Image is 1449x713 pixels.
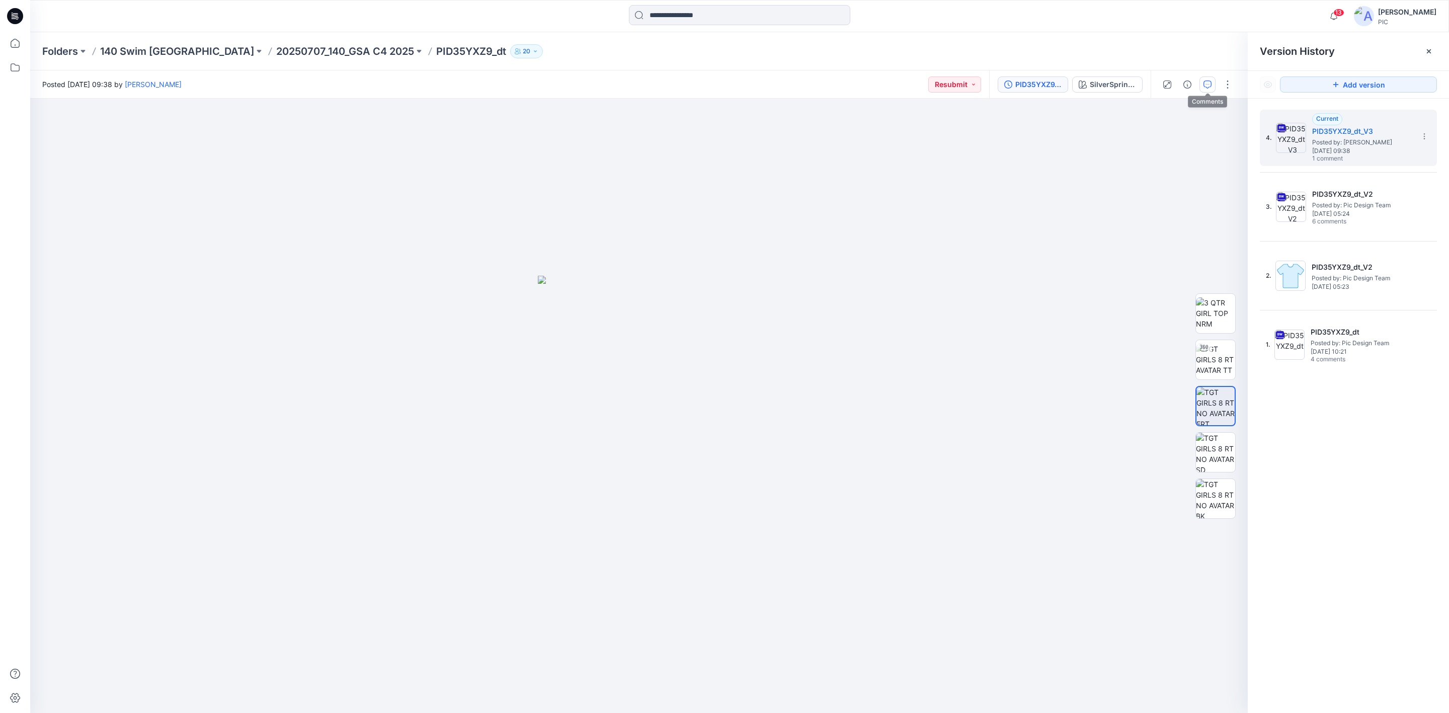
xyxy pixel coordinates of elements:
button: Close [1425,47,1433,55]
a: Folders [42,44,78,58]
img: TGT GIRLS 8 RT AVATAR TT [1196,344,1235,375]
img: PID35YXZ9_dt_V2 [1276,192,1306,222]
img: TGT GIRLS 8 RT NO AVATAR BK [1196,479,1235,518]
a: [PERSON_NAME] [125,80,182,89]
span: [DATE] 05:23 [1312,283,1412,290]
span: 2. [1266,271,1271,280]
img: PID35YXZ9_dt_V3 [1276,123,1306,153]
button: Details [1179,76,1195,93]
span: Posted by: Pic Design Team [1312,200,1413,210]
img: PID35YXZ9_dt_V2 [1275,261,1306,291]
span: Posted by: Pic Design Team [1311,338,1411,348]
span: [DATE] 10:21 [1311,348,1411,355]
img: TGT GIRLS 8 RT NO AVATAR SD [1196,433,1235,472]
span: Posted by: Pic Design Team [1312,273,1412,283]
div: PID35YXZ9_dt_V3 [1015,79,1062,90]
button: SilverSprings [1072,76,1143,93]
a: 20250707_140_GSA C4 2025 [276,44,414,58]
img: avatar [1354,6,1374,26]
div: PIC [1378,18,1436,26]
span: 4 comments [1311,356,1381,364]
span: [DATE] 05:24 [1312,210,1413,217]
p: 20 [523,46,530,57]
span: 1. [1266,340,1270,349]
img: TGT GIRLS 8 RT NO AVATAR FRT [1196,387,1235,425]
span: Posted [DATE] 09:38 by [42,79,182,90]
span: 1 comment [1312,155,1383,163]
h5: PID35YXZ9_dt_V3 [1312,125,1413,137]
span: Posted by: Poornima Perera [1312,137,1413,147]
span: Version History [1260,45,1335,57]
h5: PID35YXZ9_dt_V2 [1312,188,1413,200]
span: 6 comments [1312,218,1383,226]
button: 20 [510,44,543,58]
a: 140 Swim [GEOGRAPHIC_DATA] [100,44,254,58]
button: Add version [1280,76,1437,93]
p: PID35YXZ9_dt [436,44,506,58]
span: 3. [1266,202,1272,211]
span: 4. [1266,133,1272,142]
div: SilverSprings [1090,79,1136,90]
img: 3 QTR GIRL TOP NRM [1196,297,1235,329]
span: Current [1316,115,1338,122]
button: Show Hidden Versions [1260,76,1276,93]
span: [DATE] 09:38 [1312,147,1413,154]
img: PID35YXZ9_dt [1274,330,1305,360]
h5: PID35YXZ9_dt_V2 [1312,261,1412,273]
span: 13 [1333,9,1344,17]
button: PID35YXZ9_dt_V3 [998,76,1068,93]
div: [PERSON_NAME] [1378,6,1436,18]
h5: PID35YXZ9_dt [1311,326,1411,338]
